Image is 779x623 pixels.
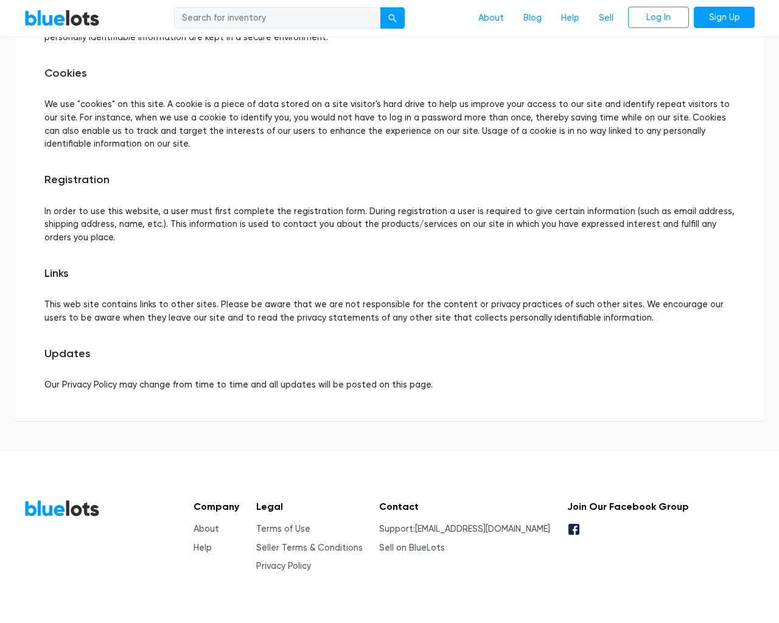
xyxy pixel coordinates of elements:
[44,267,735,280] h5: Links
[628,7,689,29] a: Log In
[194,524,219,534] a: About
[44,98,735,150] p: We use "cookies" on this site. A cookie is a piece of data stored on a site visitor's hard drive ...
[44,347,735,361] h5: Updates
[256,543,363,553] a: Seller Terms & Conditions
[415,524,550,534] a: [EMAIL_ADDRESS][DOMAIN_NAME]
[44,173,735,187] h5: Registration
[194,543,212,553] a: Help
[44,67,735,80] h5: Cookies
[256,501,363,512] h5: Legal
[174,7,381,29] input: Search for inventory
[551,7,589,30] a: Help
[24,9,100,27] a: BlueLots
[694,7,755,29] a: Sign Up
[44,298,735,324] p: This web site contains links to other sites. Please be aware that we are not responsible for the ...
[44,205,735,245] p: In order to use this website, a user must first complete the registration form. During registrati...
[194,501,239,512] h5: Company
[469,7,514,30] a: About
[589,7,623,30] a: Sell
[379,523,550,536] li: Support:
[256,561,311,571] a: Privacy Policy
[44,378,735,392] p: Our Privacy Policy may change from time to time and all updates will be posted on this page.
[24,499,100,517] a: BlueLots
[256,524,310,534] a: Terms of Use
[567,501,689,512] h5: Join Our Facebook Group
[379,501,550,512] h5: Contact
[514,7,551,30] a: Blog
[379,543,445,553] a: Sell on BlueLots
